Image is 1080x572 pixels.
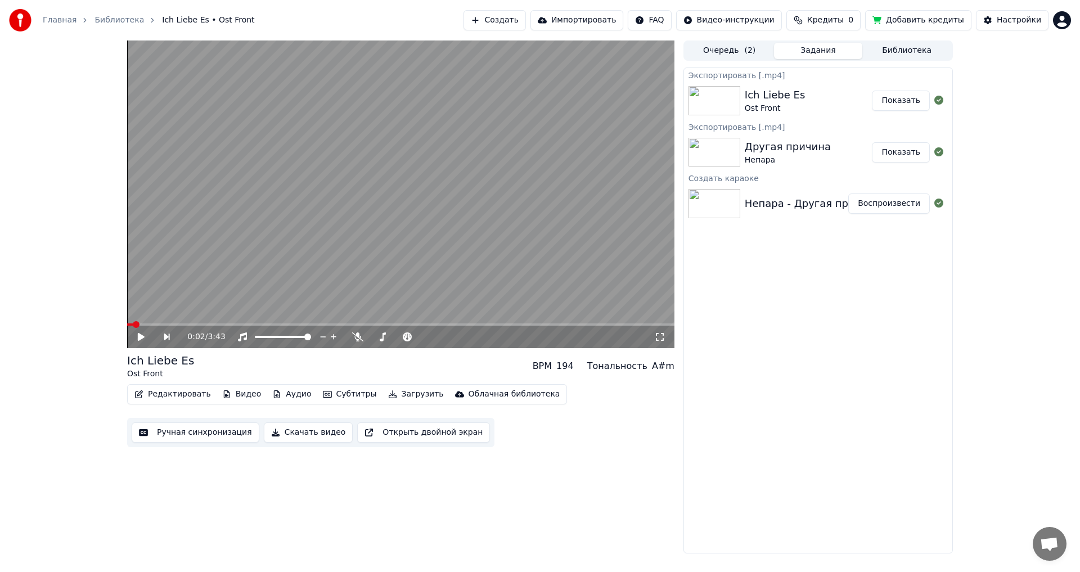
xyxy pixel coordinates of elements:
button: Аудио [268,386,316,402]
button: Загрузить [384,386,448,402]
div: Создать караоке [684,171,952,184]
img: youka [9,9,31,31]
button: Добавить кредиты [865,10,971,30]
button: FAQ [628,10,671,30]
button: Задания [774,43,863,59]
button: Показать [872,91,930,111]
button: Очередь [685,43,774,59]
div: Ich Liebe Es [745,87,805,103]
button: Импортировать [530,10,624,30]
button: Субтитры [318,386,381,402]
button: Скачать видео [264,422,353,443]
div: Ost Front [745,103,805,114]
span: Ich Liebe Es • Ost Front [162,15,254,26]
button: Открыть двойной экран [357,422,490,443]
a: Библиотека [94,15,144,26]
div: Облачная библиотека [469,389,560,400]
span: 0 [848,15,853,26]
span: ( 2 ) [744,45,755,56]
div: A#m [652,359,674,373]
button: Видео-инструкции [676,10,782,30]
div: Ost Front [127,368,194,380]
div: / [187,331,214,343]
a: Открытый чат [1033,527,1066,561]
button: Кредиты0 [786,10,861,30]
button: Воспроизвести [848,193,930,214]
div: Настройки [997,15,1041,26]
button: Настройки [976,10,1048,30]
nav: breadcrumb [43,15,255,26]
button: Видео [218,386,266,402]
div: Экспортировать [.mp4] [684,120,952,133]
button: Создать [463,10,525,30]
span: 0:02 [187,331,205,343]
div: Экспортировать [.mp4] [684,68,952,82]
a: Главная [43,15,76,26]
span: Кредиты [807,15,844,26]
button: Ручная синхронизация [132,422,259,443]
button: Показать [872,142,930,163]
span: 3:43 [208,331,225,343]
button: Редактировать [130,386,215,402]
div: Непара - Другая причина [745,196,880,211]
div: Непара [745,155,831,166]
div: Другая причина [745,139,831,155]
div: Тональность [587,359,647,373]
button: Библиотека [862,43,951,59]
div: BPM [533,359,552,373]
div: Ich Liebe Es [127,353,194,368]
div: 194 [556,359,574,373]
